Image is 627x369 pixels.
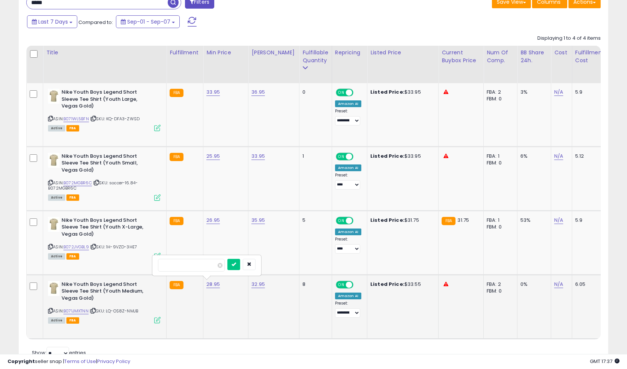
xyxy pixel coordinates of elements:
[487,217,511,224] div: FBA: 1
[487,49,514,64] div: Num of Comp.
[302,89,326,96] div: 0
[38,18,68,25] span: Last 7 Days
[27,15,77,28] button: Last 7 Days
[370,153,433,160] div: $33.95
[48,89,161,130] div: ASIN:
[352,281,364,288] span: OFF
[370,89,433,96] div: $33.95
[251,49,296,57] div: [PERSON_NAME]
[337,90,346,96] span: ON
[520,49,548,64] div: BB Share 24h.
[335,109,361,125] div: Preset:
[63,180,92,186] a: B072MGBR6C
[62,153,153,176] b: Nike Youth Boys Legend Short Sleeve Tee Shirt (Youth Small, Vegas Gold)
[575,217,601,224] div: 5.9
[335,164,361,171] div: Amazon AI
[63,116,89,122] a: B071WL5BFN
[442,217,456,225] small: FBA
[575,153,601,160] div: 5.12
[48,153,161,200] div: ASIN:
[554,88,563,96] a: N/A
[206,88,220,96] a: 33.95
[487,89,511,96] div: FBA: 2
[64,358,96,365] a: Terms of Use
[575,49,604,64] div: Fulfillment Cost
[370,281,433,288] div: $33.55
[97,358,130,365] a: Privacy Policy
[352,217,364,224] span: OFF
[170,281,183,289] small: FBA
[487,224,511,230] div: FBM: 0
[520,89,545,96] div: 3%
[48,180,138,191] span: | SKU: soccer-16.84-B072MGBR6C
[302,281,326,288] div: 8
[487,96,511,102] div: FBM: 0
[335,229,361,235] div: Amazon AI
[487,281,511,288] div: FBA: 2
[370,49,435,57] div: Listed Price
[537,35,601,42] div: Displaying 1 to 4 of 4 items
[48,125,65,131] span: All listings currently available for purchase on Amazon
[442,49,480,64] div: Current Buybox Price
[206,152,220,160] a: 25.95
[370,217,404,224] b: Listed Price:
[32,349,86,356] span: Show: entries
[487,288,511,294] div: FBM: 0
[251,88,265,96] a: 36.95
[170,89,183,97] small: FBA
[170,153,183,161] small: FBA
[48,281,161,323] div: ASIN:
[554,281,563,288] a: N/A
[63,308,89,314] a: B071JMXTNN
[370,281,404,288] b: Listed Price:
[302,153,326,160] div: 1
[48,253,65,260] span: All listings currently available for purchase on Amazon
[206,49,245,57] div: Min Price
[90,116,140,122] span: | SKU: KQ-DFA3-ZWSD
[520,217,545,224] div: 53%
[575,89,601,96] div: 5.9
[90,308,138,314] span: | SKU: LQ-OS8Z-NMJB
[554,152,563,160] a: N/A
[48,194,65,201] span: All listings currently available for purchase on Amazon
[335,100,361,107] div: Amazon AI
[116,15,180,28] button: Sep-01 - Sep-07
[590,358,619,365] span: 2025-09-15 17:37 GMT
[48,153,60,168] img: 31mGErBL-bL._SL40_.jpg
[251,217,265,224] a: 35.95
[335,237,361,254] div: Preset:
[335,173,361,190] div: Preset:
[78,19,113,26] span: Compared to:
[337,154,346,160] span: ON
[62,89,153,112] b: Nike Youth Boys Legend Short Sleeve Tee Shirt (Youth Large, Vegas Gold)
[370,152,404,160] b: Listed Price:
[48,317,65,324] span: All listings currently available for purchase on Amazon
[46,49,163,57] div: Title
[48,217,60,232] img: 31mGErBL-bL._SL40_.jpg
[335,301,361,318] div: Preset:
[520,281,545,288] div: 0%
[63,244,89,250] a: B072JVGBL9
[127,18,170,25] span: Sep-01 - Sep-07
[457,217,469,224] span: 31.75
[48,89,60,104] img: 31mGErBL-bL._SL40_.jpg
[337,217,346,224] span: ON
[302,217,326,224] div: 5
[575,281,601,288] div: 6.05
[370,217,433,224] div: $31.75
[48,281,60,296] img: 31mGErBL-bL._SL40_.jpg
[251,152,265,160] a: 33.95
[206,217,220,224] a: 26.95
[251,281,265,288] a: 32.95
[62,217,153,240] b: Nike Youth Boys Legend Short Sleeve Tee Shirt (Youth X-Large, Vegas Gold)
[62,281,153,304] b: Nike Youth Boys Legend Short Sleeve Tee Shirt (Youth Medium, Vegas Gold)
[487,153,511,160] div: FBA: 1
[66,317,79,324] span: FBA
[66,125,79,131] span: FBA
[352,90,364,96] span: OFF
[206,281,220,288] a: 28.95
[337,281,346,288] span: ON
[554,49,569,57] div: Cost
[48,217,161,258] div: ASIN:
[170,217,183,225] small: FBA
